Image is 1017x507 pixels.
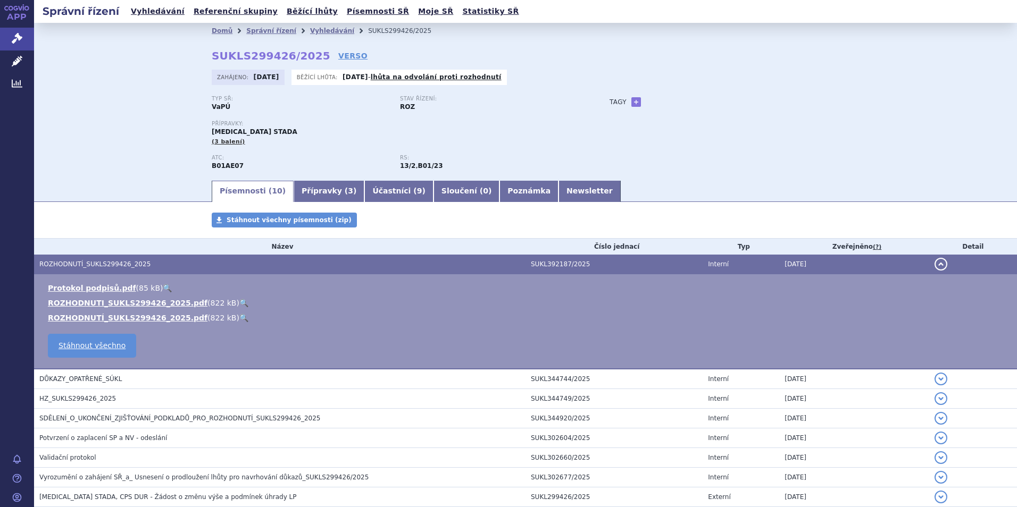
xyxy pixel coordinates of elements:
[935,471,947,484] button: detail
[48,314,207,322] a: ROZHODNUTÍ_SUKLS299426_2025.pdf
[239,314,248,322] a: 🔍
[212,27,232,35] a: Domů
[935,412,947,425] button: detail
[39,395,116,402] span: HZ_SUKLS299426_2025
[246,27,296,35] a: Správní řízení
[212,155,389,161] p: ATC:
[368,23,445,39] li: SUKLS299426/2025
[343,73,502,81] p: -
[212,103,230,111] strong: VaPÚ
[526,487,703,507] td: SUKL299426/2025
[39,260,151,268] span: ROZHODNUTÍ_SUKLS299426_2025
[217,73,251,81] span: Zahájeno:
[703,239,779,255] th: Typ
[526,468,703,487] td: SUKL302677/2025
[929,239,1017,255] th: Detail
[48,298,1006,308] li: ( )
[39,415,320,422] span: SDĚLENÍ_O_UKONČENÍ_ZJIŠŤOVÁNÍ_PODKLADŮ_PRO_ROZHODNUTÍ_SUKLS299426_2025
[212,96,389,102] p: Typ SŘ:
[39,434,167,442] span: Potvrzení o zaplacení SP a NV - odeslání
[294,181,364,202] a: Přípravky (3)
[434,181,499,202] a: Sloučení (0)
[935,392,947,405] button: detail
[526,428,703,448] td: SUKL302604/2025
[163,284,172,292] a: 🔍
[708,375,729,383] span: Interní
[371,73,502,81] a: lhůta na odvolání proti rozhodnutí
[526,255,703,274] td: SUKL392187/2025
[873,243,881,251] abbr: (?)
[631,97,641,107] a: +
[400,155,588,171] div: ,
[211,299,237,307] span: 822 kB
[526,448,703,468] td: SUKL302660/2025
[526,369,703,389] td: SUKL344744/2025
[779,369,929,389] td: [DATE]
[779,428,929,448] td: [DATE]
[212,49,330,62] strong: SUKLS299426/2025
[526,239,703,255] th: Číslo jednací
[212,128,297,136] span: [MEDICAL_DATA] STADA
[139,284,160,292] span: 85 kB
[526,409,703,428] td: SUKL344920/2025
[779,409,929,428] td: [DATE]
[212,138,245,145] span: (3 balení)
[708,434,729,442] span: Interní
[400,162,415,170] strong: léčiva k terapii nebo k profylaxi tromboembolických onemocnění, přímé inhibitory faktoru Xa a tro...
[128,4,188,19] a: Vyhledávání
[272,187,282,195] span: 10
[418,162,443,170] strong: gatrany a xabany vyšší síly
[212,181,294,202] a: Písemnosti (10)
[39,474,369,481] span: Vyrozumění o zahájení SŘ_a_ Usnesení o prodloužení lhůty pro navrhování důkazů_SUKLS299426/2025
[212,121,588,127] p: Přípravky:
[39,375,122,383] span: DŮKAZY_OPATŘENÉ_SÚKL
[417,187,422,195] span: 9
[39,493,297,501] span: DABIGATRAN ETEXILATE STADA, CPS DUR - Žádost o změnu výše a podmínek úhrady LP
[779,487,929,507] td: [DATE]
[708,454,729,461] span: Interní
[400,103,415,111] strong: ROZ
[34,4,128,19] h2: Správní řízení
[227,216,352,224] span: Stáhnout všechny písemnosti (zip)
[935,432,947,444] button: detail
[212,162,244,170] strong: DABIGATRAN-ETEXILÁT
[364,181,433,202] a: Účastníci (9)
[779,239,929,255] th: Zveřejněno
[708,415,729,422] span: Interní
[310,27,354,35] a: Vyhledávání
[708,474,729,481] span: Interní
[499,181,558,202] a: Poznámka
[344,4,412,19] a: Písemnosti SŘ
[348,187,353,195] span: 3
[211,314,237,322] span: 822 kB
[708,260,729,268] span: Interní
[48,299,207,307] a: ROZHODNUTI_SUKLS299426_2025.pdf
[558,181,621,202] a: Newsletter
[190,4,281,19] a: Referenční skupiny
[254,73,279,81] strong: [DATE]
[48,284,136,292] a: Protokol podpisů.pdf
[708,493,730,501] span: Externí
[284,4,341,19] a: Běžící lhůty
[459,4,522,19] a: Statistiky SŘ
[779,468,929,487] td: [DATE]
[400,96,578,102] p: Stav řízení:
[526,389,703,409] td: SUKL344749/2025
[39,454,96,461] span: Validační protokol
[343,73,368,81] strong: [DATE]
[48,334,136,358] a: Stáhnout všechno
[935,258,947,271] button: detail
[708,395,729,402] span: Interní
[483,187,488,195] span: 0
[779,389,929,409] td: [DATE]
[48,312,1006,323] li: ( )
[610,96,627,108] h3: Tagy
[779,255,929,274] td: [DATE]
[239,299,248,307] a: 🔍
[779,448,929,468] td: [DATE]
[338,50,368,61] a: VERSO
[935,491,947,503] button: detail
[415,4,456,19] a: Moje SŘ
[297,73,340,81] span: Běžící lhůta:
[212,213,357,227] a: Stáhnout všechny písemnosti (zip)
